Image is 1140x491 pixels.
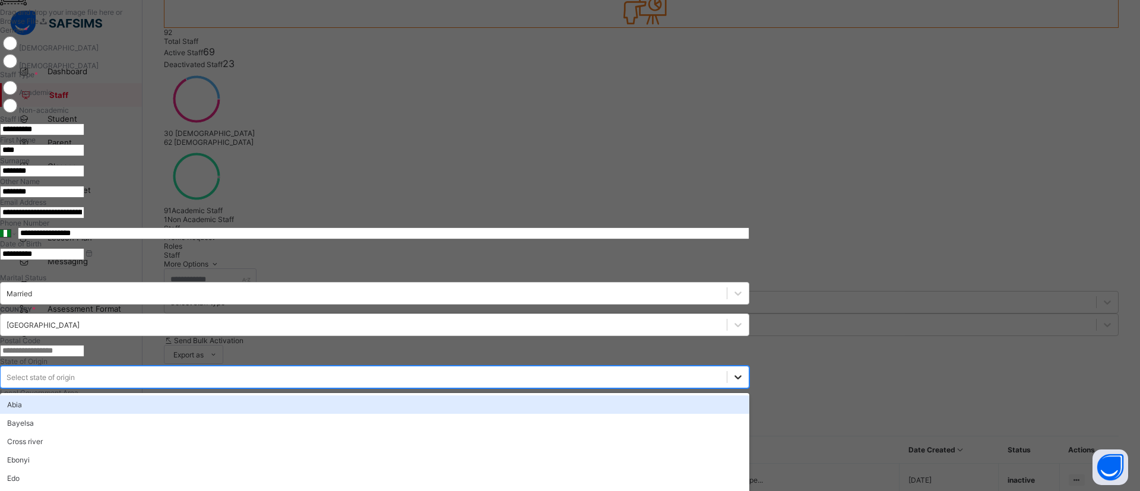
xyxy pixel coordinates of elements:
button: Open asap [1092,449,1128,485]
label: Academic [19,88,52,97]
label: [DEMOGRAPHIC_DATA] [19,61,99,70]
div: [GEOGRAPHIC_DATA] [7,320,80,329]
label: [DEMOGRAPHIC_DATA] [19,43,99,52]
label: Non-academic [19,106,69,115]
div: Married [7,289,32,297]
div: Select state of origin [7,372,75,381]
